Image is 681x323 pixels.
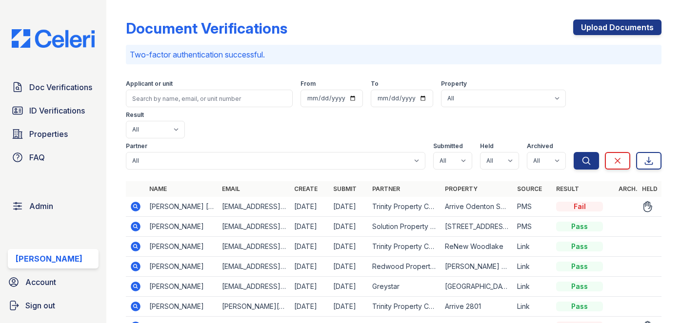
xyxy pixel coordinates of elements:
a: Email [222,185,240,192]
td: [PERSON_NAME] [145,297,218,317]
div: Pass [556,242,603,251]
td: [GEOGRAPHIC_DATA] [441,277,513,297]
td: Solution Property Management [368,217,441,237]
td: Link [513,257,552,277]
a: Name [149,185,167,192]
a: Create [294,185,318,192]
td: [PERSON_NAME] [145,277,218,297]
div: Pass [556,262,603,271]
td: [DATE] [329,237,368,257]
a: Held [642,185,658,192]
a: Arch. [619,185,638,192]
td: [DATE] [290,257,329,277]
td: [PERSON_NAME] [PERSON_NAME] [145,197,218,217]
td: [DATE] [290,217,329,237]
td: Trinity Property Consultants [368,297,441,317]
label: Archived [527,142,553,150]
td: [EMAIL_ADDRESS][DOMAIN_NAME] [218,277,290,297]
td: Trinity Property Consultants [368,197,441,217]
a: Source [517,185,542,192]
td: [DATE] [329,197,368,217]
td: [PERSON_NAME][EMAIL_ADDRESS][PERSON_NAME][DOMAIN_NAME] [218,297,290,317]
label: Partner [126,142,147,150]
a: Doc Verifications [8,77,99,97]
img: CE_Logo_Blue-a8612792a0a2168367f1c8372b55b34899dd931a85d93a1a3d3e32e68fde9ad4.png [4,29,102,48]
td: [EMAIL_ADDRESS][DOMAIN_NAME] [218,217,290,237]
td: [DATE] [290,297,329,317]
td: Arrive 2801 [441,297,513,317]
td: [EMAIL_ADDRESS][DOMAIN_NAME] [218,197,290,217]
td: [EMAIL_ADDRESS][DOMAIN_NAME] [218,257,290,277]
div: Pass [556,302,603,311]
td: Link [513,297,552,317]
div: Document Verifications [126,19,287,37]
a: Partner [372,185,400,192]
div: [PERSON_NAME] [16,253,82,265]
div: Pass [556,282,603,291]
td: Trinity Property Consultants [368,237,441,257]
a: Account [4,272,102,292]
span: Doc Verifications [29,81,92,93]
label: Submitted [433,142,463,150]
span: ID Verifications [29,105,85,116]
div: Fail [556,202,603,211]
td: Link [513,277,552,297]
td: [DATE] [329,257,368,277]
label: Applicant or unit [126,80,173,88]
span: Account [25,276,56,288]
td: ReNew Woodlake [441,237,513,257]
input: Search by name, email, or unit number [126,90,293,107]
td: [DATE] [329,277,368,297]
label: Property [441,80,467,88]
span: Sign out [25,300,55,311]
label: From [300,80,316,88]
a: Submit [333,185,357,192]
td: [DATE] [290,197,329,217]
td: Link [513,237,552,257]
td: [EMAIL_ADDRESS][DOMAIN_NAME] [218,237,290,257]
td: [STREET_ADDRESS] [441,217,513,237]
span: FAQ [29,152,45,163]
span: Admin [29,200,53,212]
td: Redwood Property Investors [368,257,441,277]
a: Property [445,185,478,192]
a: Properties [8,124,99,144]
label: Held [480,142,494,150]
td: [DATE] [329,297,368,317]
a: Result [556,185,579,192]
td: Arrive Odenton South [441,197,513,217]
a: FAQ [8,148,99,167]
td: [PERSON_NAME] [145,257,218,277]
td: [DATE] [329,217,368,237]
td: PMS [513,197,552,217]
label: To [371,80,379,88]
a: ID Verifications [8,101,99,120]
p: Two-factor authentication successful. [130,49,658,60]
span: Properties [29,128,68,140]
td: [PERSON_NAME] [145,217,218,237]
a: Admin [8,196,99,216]
td: [DATE] [290,277,329,297]
td: [PERSON_NAME] 2443 [441,257,513,277]
td: [PERSON_NAME] [145,237,218,257]
label: Result [126,111,144,119]
td: PMS [513,217,552,237]
a: Upload Documents [573,19,661,35]
td: [DATE] [290,237,329,257]
td: Greystar [368,277,441,297]
div: Pass [556,222,603,231]
a: Sign out [4,296,102,315]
